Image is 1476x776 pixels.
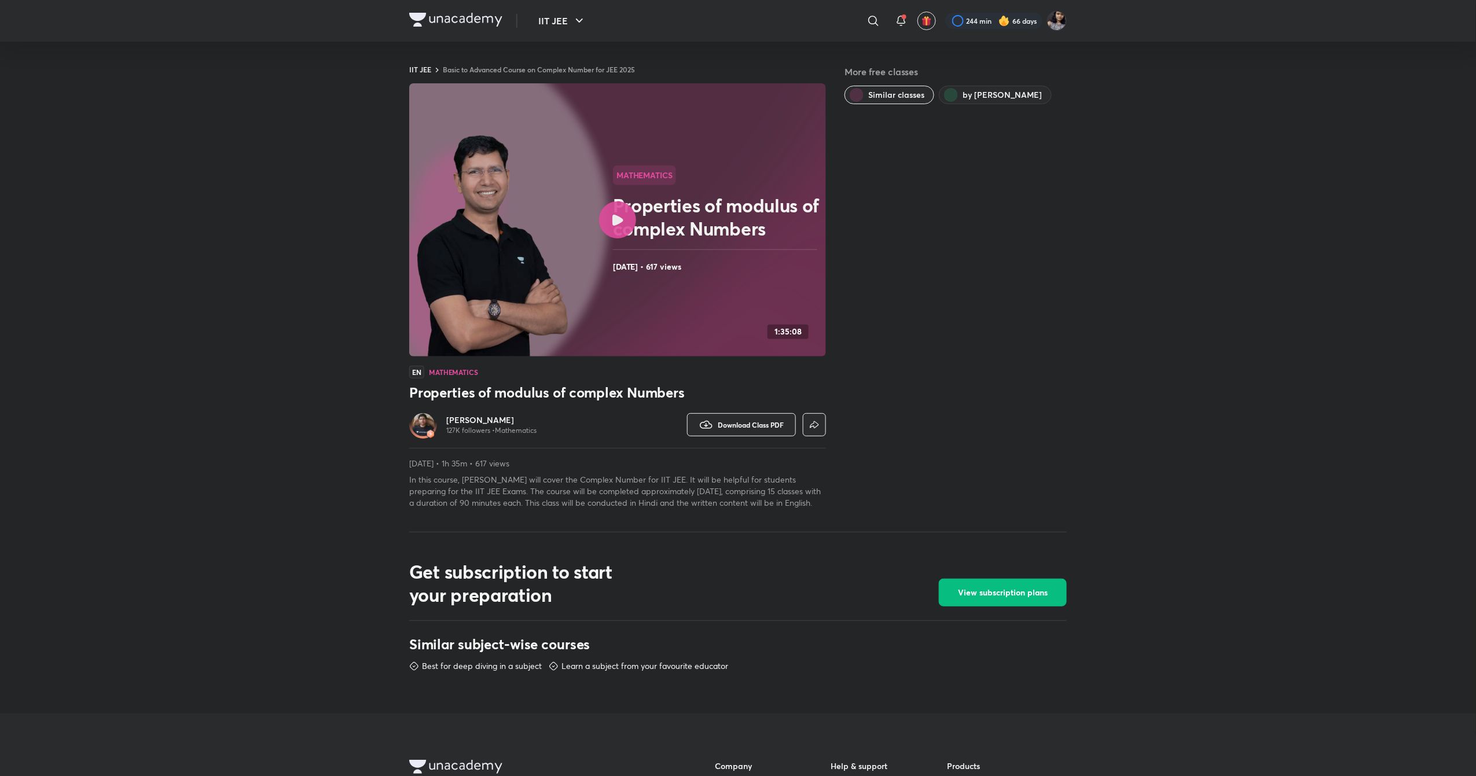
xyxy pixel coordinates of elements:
img: Rakhi Sharma [1047,11,1067,31]
span: Download Class PDF [718,420,784,429]
img: streak [998,15,1010,27]
h4: Mathematics [429,369,478,376]
span: Similar classes [868,89,924,101]
a: Avatarbadge [409,411,437,439]
a: Company Logo [409,13,502,30]
p: [DATE] • 1h 35m • 617 views [409,458,826,469]
img: Company Logo [409,13,502,27]
h6: Products [947,760,1063,772]
span: View subscription plans [958,587,1048,598]
a: Basic to Advanced Course on Complex Number for JEE 2025 [443,65,635,74]
button: View subscription plans [939,579,1067,606]
p: 127K followers • Mathematics [446,426,537,435]
button: Similar classes [845,86,934,104]
img: Avatar [412,413,435,436]
img: avatar [921,16,932,26]
button: avatar [917,12,936,30]
a: [PERSON_NAME] [446,414,537,426]
a: IIT JEE [409,65,431,74]
p: Learn a subject from your favourite educator [561,660,728,672]
img: badge [427,430,435,438]
h4: [DATE] • 617 views [613,259,821,274]
h2: Properties of modulus of complex Numbers [613,194,821,240]
img: Company Logo [409,760,502,774]
h3: Properties of modulus of complex Numbers [409,383,826,402]
button: IIT JEE [531,9,593,32]
span: by Manoj Chauhan [963,89,1042,101]
span: EN [409,366,424,378]
h6: Help & support [831,760,948,772]
button: by Manoj Chauhan [939,86,1052,104]
h4: 1:35:08 [774,327,802,337]
p: Best for deep diving in a subject [422,660,542,672]
button: Download Class PDF [687,413,796,436]
p: In this course, [PERSON_NAME] will cover the Complex Number for IIT JEE. It will be helpful for s... [409,474,826,509]
h2: Get subscription to start your preparation [409,560,647,606]
h5: More free classes [845,65,1067,79]
h3: Similar subject-wise courses [409,635,1067,653]
h6: Company [715,760,831,772]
